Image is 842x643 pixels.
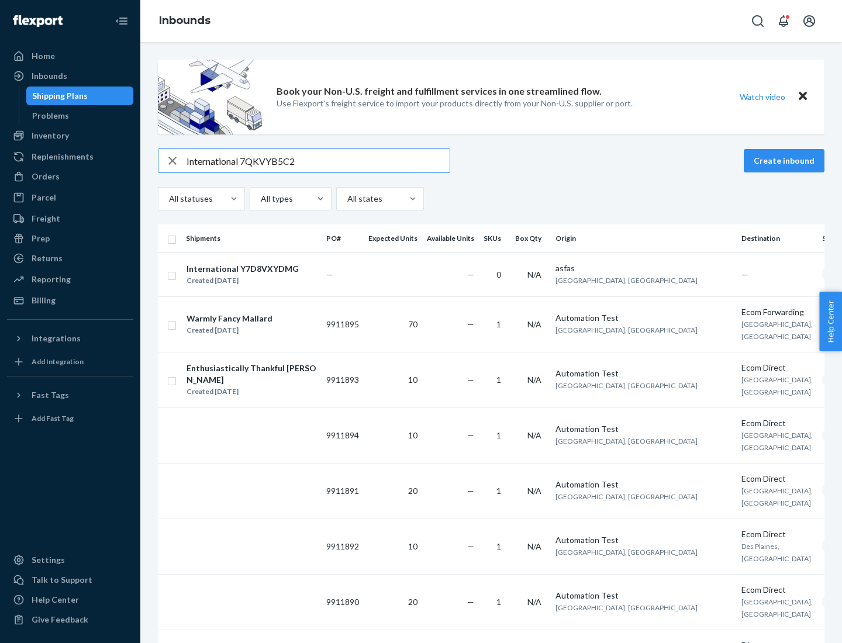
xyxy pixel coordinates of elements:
[555,590,732,601] div: Automation Test
[741,362,813,374] div: Ecom Direct
[32,50,55,62] div: Home
[168,193,169,205] input: All statuses
[555,326,698,334] span: [GEOGRAPHIC_DATA], [GEOGRAPHIC_DATA]
[479,224,510,253] th: SKUs
[32,357,84,367] div: Add Integration
[741,417,813,429] div: Ecom Direct
[7,229,133,248] a: Prep
[741,584,813,596] div: Ecom Direct
[7,270,133,289] a: Reporting
[7,590,133,609] a: Help Center
[187,263,299,275] div: International Y7D8VXYDMG
[467,597,474,607] span: —
[467,269,474,279] span: —
[795,88,810,105] button: Close
[741,597,813,618] span: [GEOGRAPHIC_DATA], [GEOGRAPHIC_DATA]
[408,430,417,440] span: 10
[527,541,541,551] span: N/A
[741,320,813,341] span: [GEOGRAPHIC_DATA], [GEOGRAPHIC_DATA]
[555,437,698,445] span: [GEOGRAPHIC_DATA], [GEOGRAPHIC_DATA]
[326,269,333,279] span: —
[732,88,793,105] button: Watch video
[772,9,795,33] button: Open notifications
[187,313,272,324] div: Warmly Fancy Mallard
[741,528,813,540] div: Ecom Direct
[159,14,210,27] a: Inbounds
[819,292,842,351] button: Help Center
[467,375,474,385] span: —
[187,149,450,172] input: Search inbounds by name, destination, msku...
[555,534,732,546] div: Automation Test
[7,249,133,268] a: Returns
[527,430,541,440] span: N/A
[13,15,63,27] img: Flexport logo
[32,413,74,423] div: Add Fast Tag
[150,4,220,38] ol: breadcrumbs
[555,603,698,612] span: [GEOGRAPHIC_DATA], [GEOGRAPHIC_DATA]
[496,597,501,607] span: 1
[555,276,698,285] span: [GEOGRAPHIC_DATA], [GEOGRAPHIC_DATA]
[7,126,133,145] a: Inventory
[26,106,134,125] a: Problems
[737,224,817,253] th: Destination
[741,473,813,485] div: Ecom Direct
[7,67,133,85] a: Inbounds
[555,262,732,274] div: asfas
[555,548,698,556] span: [GEOGRAPHIC_DATA], [GEOGRAPHIC_DATA]
[7,329,133,348] button: Integrations
[555,479,732,490] div: Automation Test
[527,486,541,496] span: N/A
[7,147,133,166] a: Replenishments
[187,386,316,397] div: Created [DATE]
[7,291,133,310] a: Billing
[746,9,769,33] button: Open Search Box
[322,518,364,574] td: 9911892
[32,233,50,244] div: Prep
[527,319,541,329] span: N/A
[744,149,824,172] button: Create inbound
[7,551,133,569] a: Settings
[798,9,821,33] button: Open account menu
[7,47,133,65] a: Home
[322,296,364,352] td: 9911895
[467,319,474,329] span: —
[32,574,92,586] div: Talk to Support
[322,407,364,463] td: 9911894
[527,375,541,385] span: N/A
[496,319,501,329] span: 1
[555,423,732,435] div: Automation Test
[32,110,69,122] div: Problems
[527,597,541,607] span: N/A
[7,610,133,629] button: Give Feedback
[741,431,813,452] span: [GEOGRAPHIC_DATA], [GEOGRAPHIC_DATA]
[741,269,748,279] span: —
[467,486,474,496] span: —
[741,486,813,507] span: [GEOGRAPHIC_DATA], [GEOGRAPHIC_DATA]
[322,352,364,407] td: 9911893
[32,130,69,141] div: Inventory
[32,389,69,401] div: Fast Tags
[408,597,417,607] span: 20
[496,430,501,440] span: 1
[7,209,133,228] a: Freight
[364,224,422,253] th: Expected Units
[422,224,479,253] th: Available Units
[408,541,417,551] span: 10
[555,312,732,324] div: Automation Test
[187,362,316,386] div: Enthusiastically Thankful [PERSON_NAME]
[32,274,71,285] div: Reporting
[322,224,364,253] th: PO#
[555,381,698,390] span: [GEOGRAPHIC_DATA], [GEOGRAPHIC_DATA]
[467,430,474,440] span: —
[408,486,417,496] span: 20
[555,368,732,379] div: Automation Test
[32,333,81,344] div: Integrations
[32,151,94,163] div: Replenishments
[496,541,501,551] span: 1
[187,324,272,336] div: Created [DATE]
[110,9,133,33] button: Close Navigation
[496,269,501,279] span: 0
[32,554,65,566] div: Settings
[496,375,501,385] span: 1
